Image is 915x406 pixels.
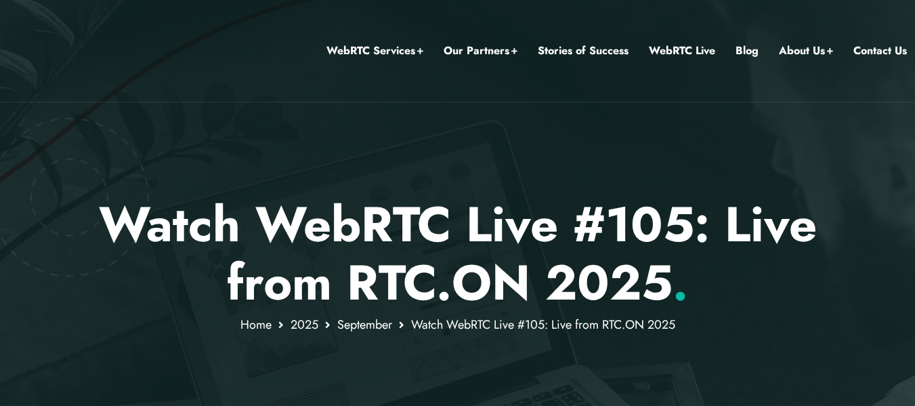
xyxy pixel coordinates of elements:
[411,316,675,333] span: Watch WebRTC Live #105: Live from RTC.ON 2025
[538,42,629,60] a: Stories of Success
[444,42,517,60] a: Our Partners
[649,42,715,60] a: WebRTC Live
[326,42,423,60] a: WebRTC Services
[853,42,907,60] a: Contact Us
[240,316,272,333] a: Home
[779,42,833,60] a: About Us
[673,247,688,318] span: .
[337,316,392,333] a: September
[736,42,759,60] a: Blog
[61,195,854,312] p: Watch WebRTC Live #105: Live from RTC.ON 2025
[291,316,318,333] a: 2025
